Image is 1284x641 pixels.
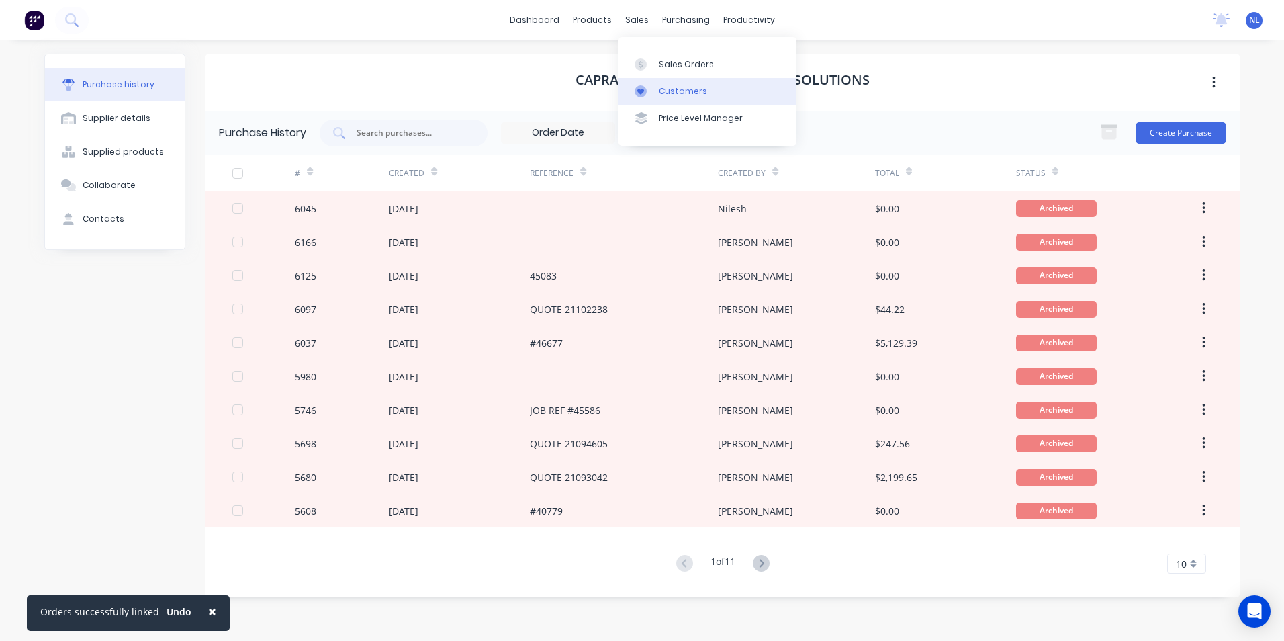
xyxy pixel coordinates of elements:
[219,125,306,141] div: Purchase History
[875,269,899,283] div: $0.00
[875,235,899,249] div: $0.00
[83,213,124,225] div: Contacts
[83,112,150,124] div: Supplier details
[295,504,316,518] div: 5608
[389,370,418,384] div: [DATE]
[718,470,793,484] div: [PERSON_NAME]
[1016,301,1097,318] div: Archived
[83,79,154,91] div: Purchase history
[530,504,563,518] div: #40779
[45,101,185,135] button: Supplier details
[389,202,418,216] div: [DATE]
[45,68,185,101] button: Purchase history
[718,167,766,179] div: Created By
[1016,402,1097,419] div: Archived
[875,504,899,518] div: $0.00
[718,370,793,384] div: [PERSON_NAME]
[1016,368,1097,385] div: Archived
[355,126,467,140] input: Search purchases...
[295,437,316,451] div: 5698
[875,202,899,216] div: $0.00
[503,10,566,30] a: dashboard
[659,58,714,71] div: Sales Orders
[875,336,917,350] div: $5,129.39
[659,112,743,124] div: Price Level Manager
[389,269,418,283] div: [DATE]
[295,167,300,179] div: #
[718,235,793,249] div: [PERSON_NAME]
[389,235,418,249] div: [DATE]
[618,105,796,132] a: Price Level Manager
[1016,435,1097,452] div: Archived
[389,504,418,518] div: [DATE]
[1176,557,1187,571] span: 10
[295,235,316,249] div: 6166
[389,336,418,350] div: [DATE]
[295,370,316,384] div: 5980
[875,302,905,316] div: $44.22
[295,269,316,283] div: 6125
[1016,335,1097,351] div: Archived
[718,202,747,216] div: Nilesh
[1016,267,1097,284] div: Archived
[717,10,782,30] div: productivity
[295,403,316,417] div: 5746
[1136,122,1226,144] button: Create Purchase
[566,10,618,30] div: products
[1016,234,1097,251] div: Archived
[295,202,316,216] div: 6045
[295,302,316,316] div: 6097
[530,167,574,179] div: Reference
[718,504,793,518] div: [PERSON_NAME]
[83,179,136,191] div: Collaborate
[1016,469,1097,486] div: Archived
[875,403,899,417] div: $0.00
[1249,14,1260,26] span: NL
[576,72,870,88] h1: Capral Aluminium Industrial Solutions
[1238,595,1271,628] div: Open Intercom Messenger
[502,123,614,143] input: Order Date
[530,470,608,484] div: QUOTE 21093042
[618,50,796,77] a: Sales Orders
[208,602,216,621] span: ×
[1016,503,1097,519] div: Archived
[718,302,793,316] div: [PERSON_NAME]
[655,10,717,30] div: purchasing
[710,554,735,574] div: 1 of 11
[530,403,600,417] div: JOB REF #45586
[718,336,793,350] div: [PERSON_NAME]
[40,605,159,619] div: Orders successfully linked
[389,403,418,417] div: [DATE]
[718,437,793,451] div: [PERSON_NAME]
[618,78,796,105] a: Customers
[530,269,557,283] div: 45083
[1016,167,1046,179] div: Status
[389,470,418,484] div: [DATE]
[875,167,899,179] div: Total
[24,10,44,30] img: Factory
[875,437,910,451] div: $247.56
[295,336,316,350] div: 6037
[1016,200,1097,217] div: Archived
[875,370,899,384] div: $0.00
[659,85,707,97] div: Customers
[45,169,185,202] button: Collaborate
[530,437,608,451] div: QUOTE 21094605
[530,302,608,316] div: QUOTE 21102238
[389,302,418,316] div: [DATE]
[295,470,316,484] div: 5680
[195,595,230,628] button: Close
[530,336,563,350] div: #46677
[389,437,418,451] div: [DATE]
[45,135,185,169] button: Supplied products
[83,146,164,158] div: Supplied products
[718,269,793,283] div: [PERSON_NAME]
[45,202,185,236] button: Contacts
[618,10,655,30] div: sales
[389,167,424,179] div: Created
[875,470,917,484] div: $2,199.65
[159,602,199,622] button: Undo
[718,403,793,417] div: [PERSON_NAME]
